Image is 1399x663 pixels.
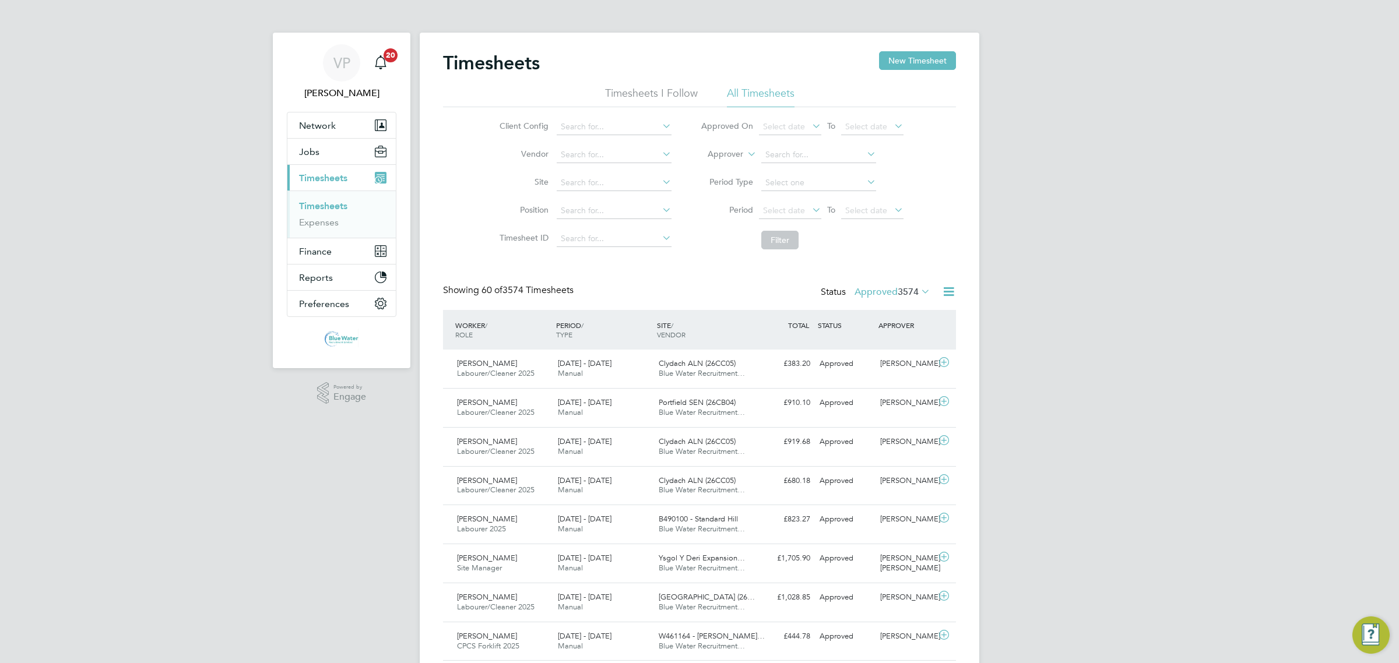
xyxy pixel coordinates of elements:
[457,524,506,534] span: Labourer 2025
[443,51,540,75] h2: Timesheets
[481,284,574,296] span: 3574 Timesheets
[496,121,549,131] label: Client Config
[855,286,930,298] label: Approved
[287,238,396,264] button: Finance
[457,631,517,641] span: [PERSON_NAME]
[659,436,736,446] span: Clydach ALN (26CC05)
[659,446,745,456] span: Blue Water Recruitment…
[659,397,736,407] span: Portfield SEN (26CB04)
[761,175,876,191] input: Select one
[824,118,839,133] span: To
[558,524,583,534] span: Manual
[457,475,517,485] span: [PERSON_NAME]
[876,432,936,452] div: [PERSON_NAME]
[299,298,349,309] span: Preferences
[659,592,755,602] span: [GEOGRAPHIC_DATA] (26…
[659,631,765,641] span: W461164 - [PERSON_NAME]…
[876,588,936,607] div: [PERSON_NAME]
[457,436,517,446] span: [PERSON_NAME]
[287,86,396,100] span: Victoria Price
[657,330,686,339] span: VENDOR
[815,315,876,336] div: STATUS
[659,524,745,534] span: Blue Water Recruitment…
[333,55,350,70] span: VP
[845,205,887,216] span: Select date
[287,139,396,164] button: Jobs
[557,175,672,191] input: Search for...
[558,436,611,446] span: [DATE] - [DATE]
[701,204,753,215] label: Period
[763,121,805,132] span: Select date
[556,330,572,339] span: TYPE
[815,471,876,491] div: Approved
[754,432,815,452] div: £919.68
[824,202,839,217] span: To
[876,510,936,529] div: [PERSON_NAME]
[898,286,919,298] span: 3574
[443,284,576,297] div: Showing
[821,284,933,301] div: Status
[581,320,583,330] span: /
[299,172,347,184] span: Timesheets
[557,147,672,163] input: Search for...
[333,392,366,402] span: Engage
[496,149,549,159] label: Vendor
[457,397,517,407] span: [PERSON_NAME]
[701,177,753,187] label: Period Type
[558,485,583,495] span: Manual
[659,641,745,651] span: Blue Water Recruitment…
[457,446,535,456] span: Labourer/Cleaner 2025
[452,315,553,345] div: WORKER
[496,204,549,215] label: Position
[299,272,333,283] span: Reports
[1352,616,1390,654] button: Engage Resource Center
[659,514,738,524] span: B490100 - Standard Hill
[659,407,745,417] span: Blue Water Recruitment…
[876,315,936,336] div: APPROVER
[754,549,815,568] div: £1,705.90
[457,358,517,368] span: [PERSON_NAME]
[845,121,887,132] span: Select date
[557,231,672,247] input: Search for...
[659,485,745,495] span: Blue Water Recruitment…
[691,149,743,160] label: Approver
[299,217,339,228] a: Expenses
[876,627,936,646] div: [PERSON_NAME]
[457,592,517,602] span: [PERSON_NAME]
[325,329,359,347] img: bluewaterwales-logo-retina.png
[558,563,583,573] span: Manual
[659,358,736,368] span: Clydach ALN (26CC05)
[558,631,611,641] span: [DATE] - [DATE]
[659,553,745,563] span: Ysgol Y Deri Expansion…
[754,471,815,491] div: £680.18
[299,120,336,131] span: Network
[369,44,392,82] a: 20
[496,232,549,243] label: Timesheet ID
[558,407,583,417] span: Manual
[287,191,396,238] div: Timesheets
[754,510,815,529] div: £823.27
[815,627,876,646] div: Approved
[815,432,876,452] div: Approved
[557,119,672,135] input: Search for...
[558,475,611,485] span: [DATE] - [DATE]
[457,485,535,495] span: Labourer/Cleaner 2025
[761,147,876,163] input: Search for...
[754,588,815,607] div: £1,028.85
[671,320,673,330] span: /
[457,602,535,612] span: Labourer/Cleaner 2025
[654,315,755,345] div: SITE
[457,407,535,417] span: Labourer/Cleaner 2025
[557,203,672,219] input: Search for...
[457,368,535,378] span: Labourer/Cleaner 2025
[553,315,654,345] div: PERIOD
[659,602,745,612] span: Blue Water Recruitment…
[876,354,936,373] div: [PERSON_NAME]
[815,354,876,373] div: Approved
[287,265,396,290] button: Reports
[605,86,698,107] li: Timesheets I Follow
[317,382,367,404] a: Powered byEngage
[481,284,502,296] span: 60 of
[815,510,876,529] div: Approved
[299,146,319,157] span: Jobs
